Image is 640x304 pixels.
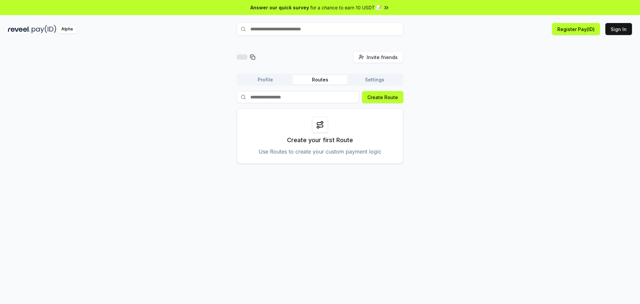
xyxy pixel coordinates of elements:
button: Invite friends [353,51,403,63]
button: Sign In [605,23,632,35]
button: Register Pay(ID) [552,23,600,35]
p: Use Routes to create your custom payment logic [259,147,381,156]
button: Profile [238,75,293,84]
img: pay_id [32,25,56,33]
span: Answer our quick survey [250,4,309,11]
button: Settings [347,75,402,84]
button: Routes [293,75,347,84]
button: Create Route [362,91,403,103]
img: reveel_dark [8,25,30,33]
div: Alpha [58,25,76,33]
p: Create your first Route [287,135,353,145]
span: Invite friends [367,54,398,61]
span: for a chance to earn 10 USDT 📝 [310,4,382,11]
